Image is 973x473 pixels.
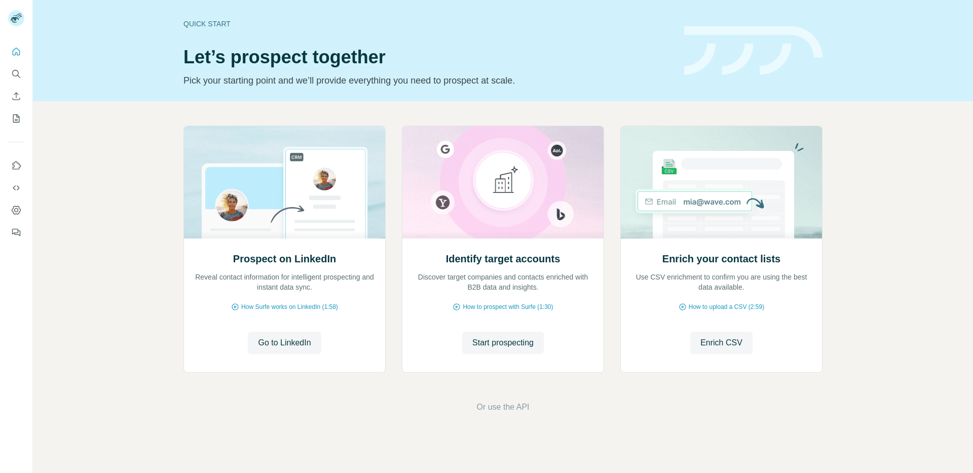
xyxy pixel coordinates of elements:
[620,126,822,239] img: Enrich your contact lists
[258,337,311,349] span: Go to LinkedIn
[8,109,24,128] button: My lists
[684,26,822,75] img: banner
[472,337,534,349] span: Start prospecting
[248,332,321,354] button: Go to LinkedIn
[183,73,672,88] p: Pick your starting point and we’ll provide everything you need to prospect at scale.
[183,19,672,29] div: Quick start
[690,332,753,354] button: Enrich CSV
[8,65,24,83] button: Search
[446,252,560,266] h2: Identify target accounts
[8,179,24,197] button: Use Surfe API
[689,302,764,311] span: How to upload a CSV (2:59)
[413,272,593,292] p: Discover target companies and contacts enriched with B2B data and insights.
[476,401,529,413] button: Or use the API
[194,272,375,292] p: Reveal contact information for intelligent prospecting and instant data sync.
[233,252,336,266] h2: Prospect on LinkedIn
[631,272,812,292] p: Use CSV enrichment to confirm you are using the best data available.
[8,156,24,175] button: Use Surfe on LinkedIn
[462,332,544,354] button: Start prospecting
[8,43,24,61] button: Quick start
[700,337,742,349] span: Enrich CSV
[463,302,553,311] span: How to prospect with Surfe (1:30)
[8,87,24,105] button: Enrich CSV
[402,126,604,239] img: Identify target accounts
[183,126,386,239] img: Prospect on LinkedIn
[8,201,24,219] button: Dashboard
[662,252,780,266] h2: Enrich your contact lists
[241,302,338,311] span: How Surfe works on LinkedIn (1:58)
[8,223,24,242] button: Feedback
[183,47,672,67] h1: Let’s prospect together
